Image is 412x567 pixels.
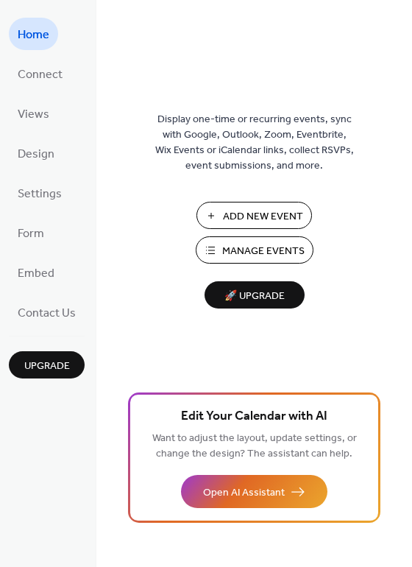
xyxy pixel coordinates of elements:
button: Manage Events [196,236,313,264]
span: Connect [18,63,63,87]
span: Edit Your Calendar with AI [181,406,327,427]
span: Design [18,143,54,166]
button: 🚀 Upgrade [205,281,305,309]
span: Want to adjust the layout, update settings, or change the design? The assistant can help. [152,429,357,464]
button: Open AI Assistant [181,475,327,508]
span: Home [18,24,49,47]
span: Upgrade [24,359,70,374]
span: Views [18,103,49,127]
span: Form [18,222,44,246]
a: Home [9,18,58,50]
button: Upgrade [9,351,85,378]
a: Embed [9,256,63,289]
a: Design [9,137,63,169]
span: Embed [18,262,54,286]
span: Display one-time or recurring events, sync with Google, Outlook, Zoom, Eventbrite, Wix Events or ... [155,112,354,174]
a: Contact Us [9,296,85,328]
span: Add New Event [223,209,303,225]
span: 🚀 Upgrade [213,286,296,306]
span: Manage Events [222,244,305,259]
a: Connect [9,57,71,90]
span: Contact Us [18,302,76,325]
a: Views [9,97,58,130]
a: Settings [9,177,71,209]
a: Form [9,216,53,249]
span: Settings [18,183,62,206]
button: Add New Event [196,202,312,229]
span: Open AI Assistant [203,485,285,501]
